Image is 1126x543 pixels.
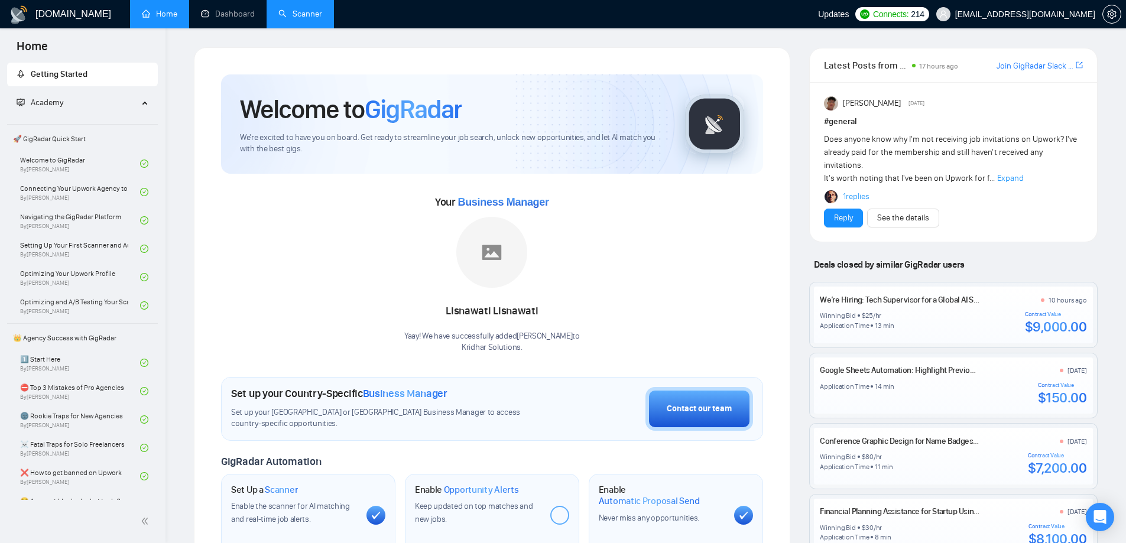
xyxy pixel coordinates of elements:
[820,295,1027,305] a: We’re Hiring: Tech Supervisor for a Global AI Startup – CampiX
[599,513,699,523] span: Never miss any opportunities.
[1067,366,1087,375] div: [DATE]
[867,209,939,227] button: See the details
[140,273,148,281] span: check-circle
[140,472,148,480] span: check-circle
[20,407,140,433] a: 🌚 Rookie Traps for New AgenciesBy[PERSON_NAME]
[140,444,148,452] span: check-circle
[20,264,140,290] a: Optimizing Your Upwork ProfileBy[PERSON_NAME]
[140,188,148,196] span: check-circle
[1038,389,1087,407] div: $150.00
[1049,295,1086,305] div: 10 hours ago
[404,331,580,353] div: Yaay! We have successfully added [PERSON_NAME] to
[140,216,148,225] span: check-circle
[231,407,544,430] span: Set up your [GEOGRAPHIC_DATA] or [GEOGRAPHIC_DATA] Business Manager to access country-specific op...
[456,217,527,288] img: placeholder.png
[142,9,177,19] a: homeHome
[20,463,140,489] a: ❌ How to get banned on UpworkBy[PERSON_NAME]
[862,311,866,320] div: $
[820,436,1022,446] a: Conference Graphic Design for Name Badges, Signage, ETC.
[140,359,148,367] span: check-circle
[820,523,855,532] div: Winning Bid
[31,97,63,108] span: Academy
[20,151,140,177] a: Welcome to GigRadarBy[PERSON_NAME]
[1102,5,1121,24] button: setting
[824,209,863,227] button: Reply
[824,96,838,110] img: Randi Tovar
[141,515,152,527] span: double-left
[8,326,157,350] span: 👑 Agency Success with GigRadar
[860,9,869,19] img: upwork-logo.png
[20,435,140,461] a: ☠️ Fatal Traps for Solo FreelancersBy[PERSON_NAME]
[820,532,869,542] div: Application Time
[1102,9,1121,19] a: setting
[919,62,958,70] span: 17 hours ago
[231,501,350,524] span: Enable the scanner for AI matching and real-time job alerts.
[599,484,725,507] h1: Enable
[824,115,1083,128] h1: # general
[457,196,549,208] span: Business Manager
[140,387,148,395] span: check-circle
[997,173,1024,183] span: Expand
[908,98,924,109] span: [DATE]
[818,9,849,19] span: Updates
[667,402,732,415] div: Contact our team
[599,495,700,507] span: Automatic Proposal Send
[645,387,753,431] button: Contact our team
[240,132,666,155] span: We're excited to have you on board. Get ready to streamline your job search, unlock new opportuni...
[875,532,891,542] div: 8 min
[20,492,140,518] a: 😭 Account blocked: what to do?
[20,378,140,404] a: ⛔ Top 3 Mistakes of Pro AgenciesBy[PERSON_NAME]
[865,523,874,532] div: 30
[231,484,298,496] h1: Set Up a
[231,387,447,400] h1: Set up your Country-Specific
[809,254,969,275] span: Deals closed by similar GigRadar users
[20,179,140,205] a: Connecting Your Upwork Agency to GigRadarBy[PERSON_NAME]
[7,63,158,86] li: Getting Started
[875,321,894,330] div: 13 min
[843,191,869,203] a: 1replies
[843,97,901,110] span: [PERSON_NAME]
[1025,311,1087,318] div: Contract Value
[875,382,894,391] div: 14 min
[873,8,908,21] span: Connects:
[8,127,157,151] span: 🚀 GigRadar Quick Start
[1103,9,1121,19] span: setting
[1028,459,1087,477] div: $7,200.00
[444,484,519,496] span: Opportunity Alerts
[865,311,873,320] div: 25
[874,452,882,461] div: /hr
[1025,318,1087,336] div: $9,000.00
[874,523,882,532] div: /hr
[834,212,853,225] a: Reply
[862,452,866,461] div: $
[1028,452,1087,459] div: Contract Value
[363,387,447,400] span: Business Manager
[1086,503,1114,531] div: Open Intercom Messenger
[17,98,25,106] span: fund-projection-screen
[875,462,893,472] div: 11 min
[365,93,462,125] span: GigRadar
[873,311,881,320] div: /hr
[1067,507,1087,516] div: [DATE]
[17,97,63,108] span: Academy
[1076,60,1083,70] span: export
[20,350,140,376] a: 1️⃣ Start HereBy[PERSON_NAME]
[865,452,874,461] div: 80
[1067,437,1087,446] div: [DATE]
[911,8,924,21] span: 214
[862,523,866,532] div: $
[278,9,322,19] a: searchScanner
[20,236,140,262] a: Setting Up Your First Scanner and Auto-BidderBy[PERSON_NAME]
[820,506,1008,516] a: Financial Planning Assistance for Startup Using LivePlan
[140,245,148,253] span: check-circle
[820,382,869,391] div: Application Time
[9,5,28,24] img: logo
[265,484,298,496] span: Scanner
[997,60,1073,73] a: Join GigRadar Slack Community
[20,207,140,233] a: Navigating the GigRadar PlatformBy[PERSON_NAME]
[435,196,549,209] span: Your
[824,134,1077,183] span: Does anyone know why I'm not receiving job invitations on Upwork? I've already paid for the membe...
[201,9,255,19] a: dashboardDashboard
[877,212,929,225] a: See the details
[140,160,148,168] span: check-circle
